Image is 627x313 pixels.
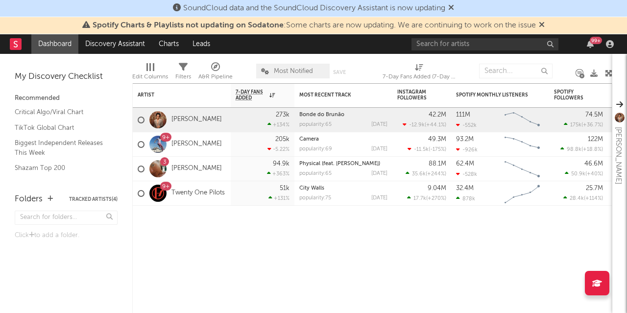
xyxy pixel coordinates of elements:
button: Save [333,70,346,75]
a: [PERSON_NAME] [171,140,222,148]
div: 32.4M [456,185,474,192]
div: +131 % [268,195,289,201]
span: 50.9k [571,171,585,177]
a: Dashboard [31,34,78,54]
span: +114 % [585,196,602,201]
div: ( ) [406,170,446,177]
span: +244 % [427,171,445,177]
div: 74.5M [585,112,603,118]
div: popularity: 65 [299,171,332,176]
div: [DATE] [371,195,387,201]
span: : Some charts are now updating. We are continuing to work on the issue [93,22,536,29]
a: Critical Algo/Viral Chart [15,107,108,118]
div: 62.4M [456,161,474,167]
div: A&R Pipeline [198,59,233,87]
div: Edit Columns [132,71,168,83]
span: 175k [570,122,581,128]
button: 99+ [587,40,594,48]
div: [DATE] [371,122,387,127]
div: ( ) [403,121,446,128]
div: A&R Pipeline [198,71,233,83]
span: 98.8k [567,147,581,152]
a: Charts [152,34,186,54]
span: -175 % [430,147,445,152]
span: 17.7k [413,196,426,201]
svg: Chart title [500,181,544,206]
svg: Chart title [500,108,544,132]
span: -12.9k [409,122,425,128]
div: ( ) [407,195,446,201]
div: Most Recent Track [299,92,373,98]
svg: Chart title [500,132,544,157]
a: TikTok Global Chart [15,122,108,133]
div: -926k [456,146,478,153]
div: Camera [299,137,387,142]
div: 99 + [590,37,602,44]
div: Instagram Followers [397,89,432,101]
span: SoundCloud data and the SoundCloud Discovery Assistant is now updating [183,4,445,12]
div: 94.9k [273,161,289,167]
div: [DATE] [371,146,387,152]
span: Dismiss [539,22,545,29]
div: Spotify Monthly Listeners [456,92,530,98]
div: [DATE] [371,171,387,176]
div: 7-Day Fans Added (7-Day Fans Added) [383,59,456,87]
span: +36.7 % [583,122,602,128]
div: 7-Day Fans Added (7-Day Fans Added) [383,71,456,83]
a: City Walls [299,186,324,191]
div: 51k [280,185,289,192]
span: Most Notified [274,68,313,74]
div: -5.22 % [267,146,289,152]
svg: Chart title [500,157,544,181]
a: Leads [186,34,217,54]
button: Tracked Artists(4) [69,197,118,202]
span: 28.4k [570,196,584,201]
div: Click to add a folder. [15,230,118,241]
div: +363 % [267,170,289,177]
input: Search for artists [411,38,558,50]
a: Biggest Independent Releases This Week [15,138,108,158]
span: 35.6k [412,171,426,177]
div: 25.7M [586,185,603,192]
a: Physical (feat. [PERSON_NAME]) [299,161,380,167]
span: +44.1 % [426,122,445,128]
div: Edit Columns [132,59,168,87]
div: 878k [456,195,475,202]
div: ( ) [560,146,603,152]
div: popularity: 75 [299,195,331,201]
a: Discovery Assistant [78,34,152,54]
div: -552k [456,122,477,128]
div: [PERSON_NAME] [612,127,624,184]
div: 88.1M [429,161,446,167]
div: -528k [456,171,477,177]
div: 205k [275,136,289,143]
div: +134 % [267,121,289,128]
a: Camera [299,137,319,142]
div: My Discovery Checklist [15,71,118,83]
div: Filters [175,71,191,83]
span: +40 % [587,171,602,177]
a: Shazam Top 200 [15,163,108,173]
div: ( ) [564,121,603,128]
div: 49.3M [428,136,446,143]
a: Twenty One Pilots [171,189,225,197]
div: 46.6M [584,161,603,167]
input: Search... [479,64,553,78]
div: Physical (feat. Troye Sivan) [299,161,387,167]
a: [PERSON_NAME] [171,116,222,124]
span: Spotify Charts & Playlists not updating on Sodatone [93,22,284,29]
div: Folders [15,193,43,205]
div: Recommended [15,93,118,104]
div: Artist [138,92,211,98]
div: Spotify Followers [554,89,588,101]
span: -11.5k [414,147,429,152]
div: popularity: 69 [299,146,332,152]
span: +270 % [428,196,445,201]
span: 7-Day Fans Added [236,89,267,101]
div: 273k [276,112,289,118]
div: ( ) [563,195,603,201]
span: +18.8 % [583,147,602,152]
div: City Walls [299,186,387,191]
div: popularity: 65 [299,122,332,127]
input: Search for folders... [15,211,118,225]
